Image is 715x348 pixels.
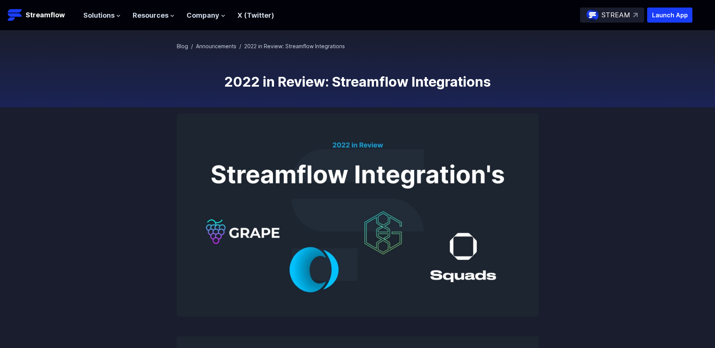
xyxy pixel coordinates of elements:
[586,9,599,21] img: streamflow-logo-circle.png
[187,10,225,21] button: Company
[191,43,193,49] span: /
[8,8,76,23] a: Streamflow
[647,8,692,23] button: Launch App
[133,10,175,21] button: Resources
[244,43,345,49] span: 2022 in Review: Streamflow Integrations
[177,43,188,49] a: Blog
[177,74,539,89] h1: 2022 in Review: Streamflow Integrations
[239,43,241,49] span: /
[602,10,630,21] p: STREAM
[133,10,168,21] span: Resources
[8,8,23,23] img: Streamflow Logo
[26,10,65,20] p: Streamflow
[580,8,644,23] a: STREAM
[83,10,115,21] span: Solutions
[177,113,539,317] img: 2022 in Review: Streamflow Integrations
[237,11,274,19] a: X (Twitter)
[187,10,219,21] span: Company
[633,13,638,17] img: top-right-arrow.svg
[196,43,236,49] a: Announcements
[83,10,121,21] button: Solutions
